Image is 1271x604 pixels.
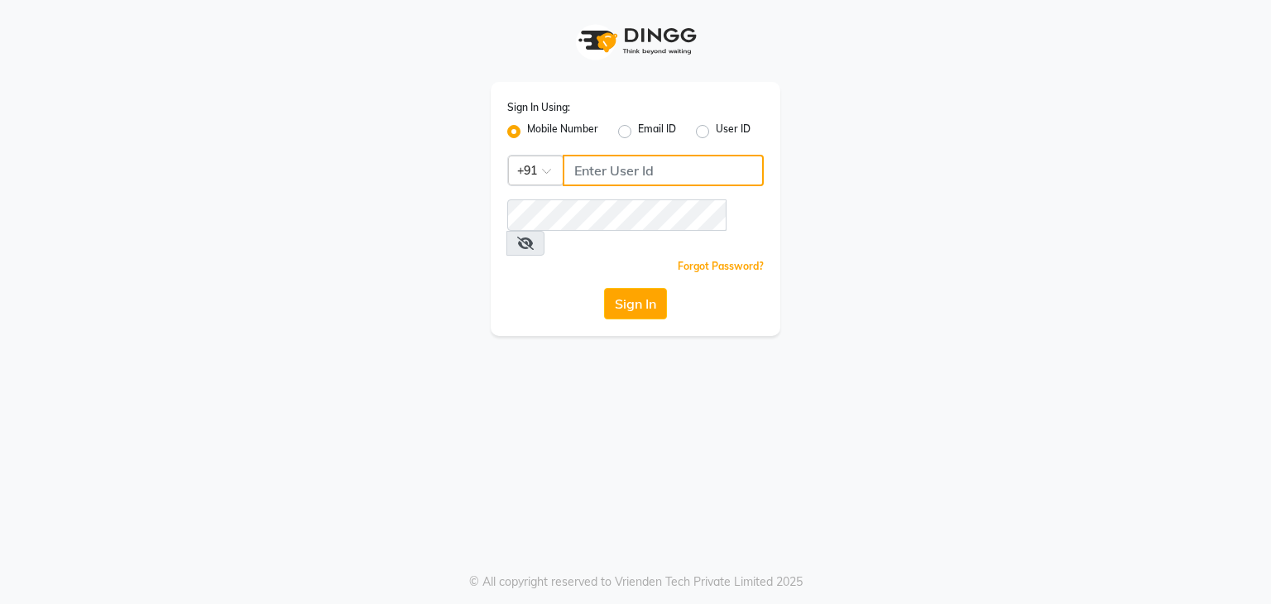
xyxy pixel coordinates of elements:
[569,17,702,65] img: logo1.svg
[507,199,727,231] input: Username
[507,100,570,115] label: Sign In Using:
[604,288,667,319] button: Sign In
[527,122,598,141] label: Mobile Number
[563,155,764,186] input: Username
[716,122,751,141] label: User ID
[678,260,764,272] a: Forgot Password?
[638,122,676,141] label: Email ID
